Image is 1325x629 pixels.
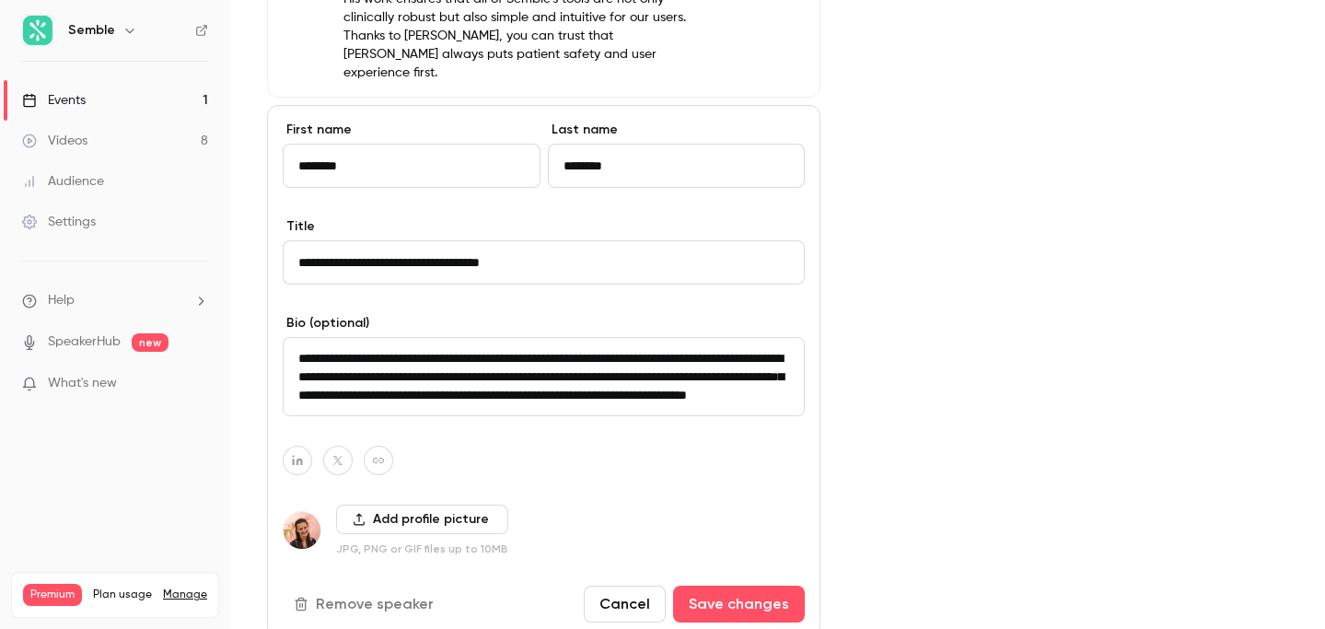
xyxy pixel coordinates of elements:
div: Audience [22,172,104,191]
label: Bio (optional) [283,314,805,332]
p: JPG, PNG or GIF files up to 10MB [336,542,508,556]
button: Cancel [584,586,666,623]
label: Title [283,217,805,236]
span: new [132,333,169,352]
button: Add profile picture [336,505,508,534]
div: Settings [22,213,96,231]
div: Videos [22,132,87,150]
h6: Semble [68,21,115,40]
li: help-dropdown-opener [22,291,208,310]
a: SpeakerHub [48,332,121,352]
label: Last name [548,121,806,139]
button: Remove speaker [283,586,448,623]
label: First name [283,121,540,139]
span: Premium [23,584,82,606]
a: Manage [163,588,207,602]
button: Save changes [673,586,805,623]
span: Help [48,291,75,310]
div: Events [22,91,86,110]
img: Dr Jenny Williams [284,512,320,549]
img: Semble [23,16,52,45]
span: What's new [48,374,117,393]
span: Plan usage [93,588,152,602]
